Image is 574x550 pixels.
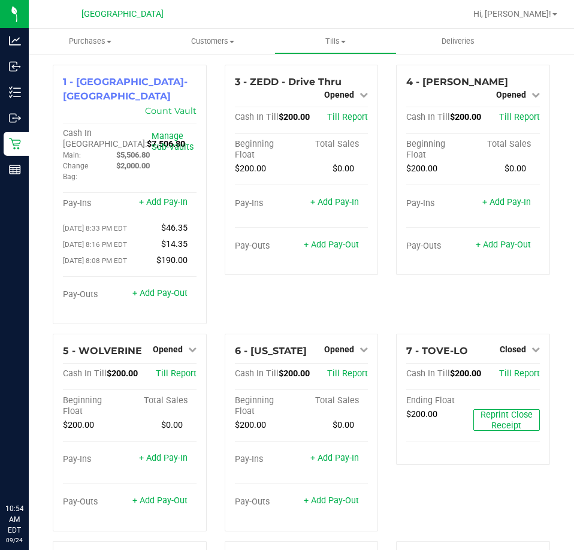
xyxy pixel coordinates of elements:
div: Total Sales [129,395,196,406]
a: Purchases [29,29,152,54]
span: Reprint Close Receipt [481,410,533,431]
a: + Add Pay-In [482,197,531,207]
span: Deliveries [425,36,491,47]
div: Pay-Outs [406,241,473,252]
div: Pay-Ins [406,198,473,209]
span: Main: [63,151,81,159]
span: Cash In Till [235,368,279,379]
span: [DATE] 8:08 PM EDT [63,256,127,265]
span: $0.00 [504,164,526,174]
span: [DATE] 8:16 PM EDT [63,240,127,249]
span: $200.00 [450,368,481,379]
div: Total Sales [301,395,368,406]
span: Customers [152,36,274,47]
span: Opened [496,90,526,99]
div: Total Sales [473,139,540,150]
a: Deliveries [397,29,519,54]
span: 1 - [GEOGRAPHIC_DATA]-[GEOGRAPHIC_DATA] [63,76,188,102]
span: $200.00 [406,164,437,174]
div: Beginning Float [63,395,129,417]
span: Cash In [GEOGRAPHIC_DATA]: [63,128,147,149]
span: $5,506.80 [116,150,150,159]
span: Opened [153,344,183,354]
span: $200.00 [406,409,437,419]
div: Total Sales [301,139,368,150]
a: + Add Pay-In [139,197,188,207]
div: Pay-Outs [63,497,129,507]
a: Count Vault [145,105,197,116]
a: Till Report [499,112,540,122]
div: Pay-Outs [235,241,301,252]
a: + Add Pay-Out [304,240,359,250]
a: Tills [274,29,397,54]
span: $0.00 [161,420,183,430]
a: Till Report [156,368,197,379]
div: Beginning Float [235,395,301,417]
span: $0.00 [333,420,354,430]
inline-svg: Inbound [9,61,21,72]
a: + Add Pay-Out [304,495,359,506]
div: Beginning Float [235,139,301,161]
div: Pay-Outs [63,289,129,300]
span: $200.00 [235,420,266,430]
iframe: Resource center unread badge [35,452,50,467]
span: $200.00 [107,368,138,379]
a: + Add Pay-In [310,453,359,463]
span: $200.00 [279,112,310,122]
a: Customers [152,29,274,54]
span: $14.35 [161,239,188,249]
span: 3 - ZEDD - Drive Thru [235,76,342,87]
inline-svg: Retail [9,138,21,150]
div: Pay-Ins [235,454,301,465]
span: $190.00 [156,255,188,265]
span: Purchases [29,36,152,47]
span: $200.00 [279,368,310,379]
span: Cash In Till [235,112,279,122]
inline-svg: Reports [9,164,21,176]
span: Closed [500,344,526,354]
a: Manage Sub-Vaults [152,131,194,152]
span: [DATE] 8:33 PM EDT [63,224,127,232]
p: 09/24 [5,536,23,545]
a: + Add Pay-In [310,197,359,207]
span: Cash In Till [406,112,450,122]
button: Reprint Close Receipt [473,409,540,431]
span: Change Bag: [63,162,88,181]
span: $7,506.80 [147,139,185,149]
span: Opened [324,90,354,99]
span: 7 - TOVE-LO [406,345,468,356]
a: Till Report [327,368,368,379]
div: Pay-Ins [235,198,301,209]
a: + Add Pay-In [139,453,188,463]
p: 10:54 AM EDT [5,503,23,536]
span: 6 - [US_STATE] [235,345,307,356]
span: Cash In Till [406,368,450,379]
div: Ending Float [406,395,473,406]
span: Opened [324,344,354,354]
span: $0.00 [333,164,354,174]
inline-svg: Analytics [9,35,21,47]
span: $46.35 [161,223,188,233]
span: Cash In Till [63,368,107,379]
span: $200.00 [450,112,481,122]
a: + Add Pay-Out [132,288,188,298]
span: Hi, [PERSON_NAME]! [473,9,551,19]
a: + Add Pay-Out [132,495,188,506]
span: Tills [275,36,397,47]
span: $2,000.00 [116,161,150,170]
div: Pay-Ins [63,198,129,209]
span: 5 - WOLVERINE [63,345,142,356]
inline-svg: Outbound [9,112,21,124]
iframe: Resource center [12,454,48,490]
span: 4 - [PERSON_NAME] [406,76,508,87]
span: $200.00 [235,164,266,174]
inline-svg: Inventory [9,86,21,98]
a: Till Report [327,112,368,122]
a: Till Report [499,368,540,379]
span: $200.00 [63,420,94,430]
